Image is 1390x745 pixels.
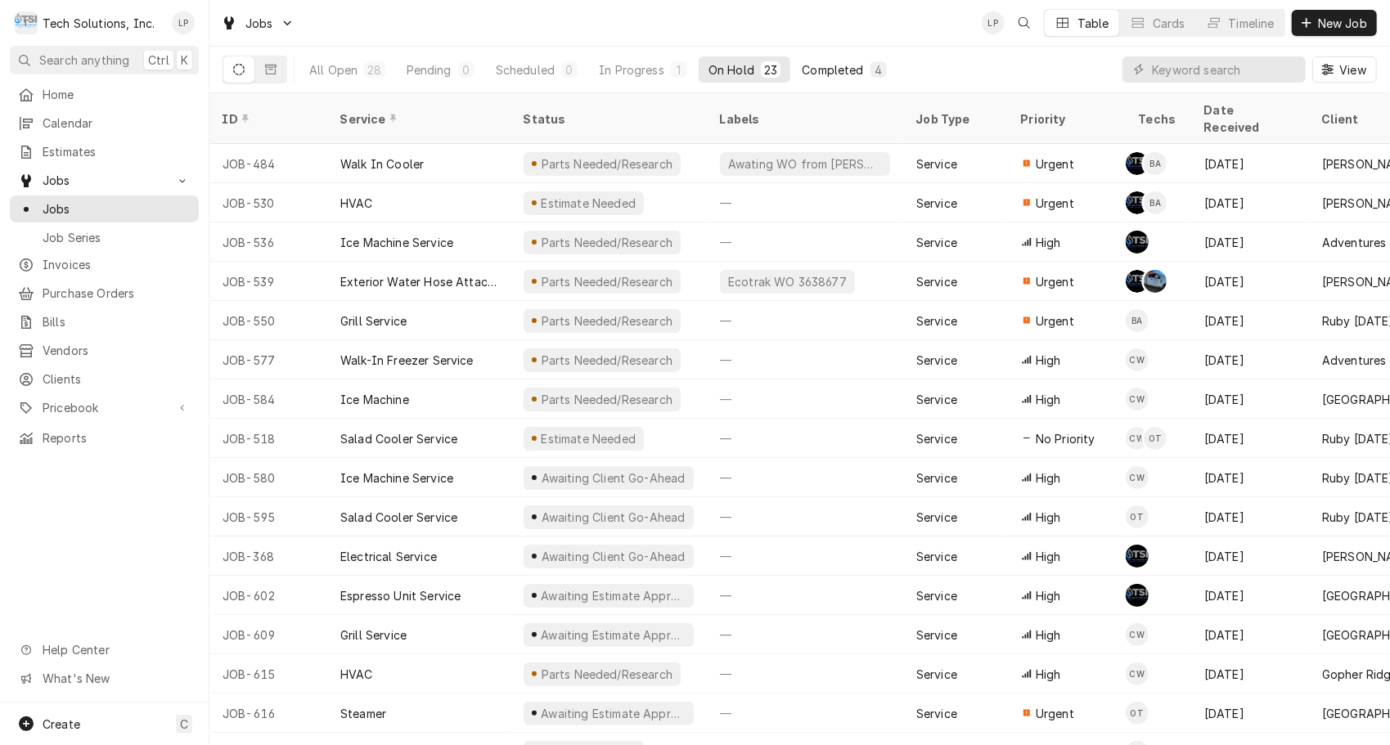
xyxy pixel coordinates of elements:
div: BA [1144,191,1167,214]
div: Shaun Booth's Avatar [1126,231,1149,254]
div: Brian Alexander's Avatar [1126,309,1149,332]
div: — [707,419,903,458]
span: Job Series [43,229,191,246]
span: Reports [43,429,191,447]
div: Steamer [340,705,386,722]
div: — [707,183,903,222]
div: JOB-584 [209,379,327,419]
span: Urgent [1036,273,1074,290]
div: HVAC [340,195,373,212]
span: Help Center [43,641,189,658]
div: Ecotrak WO 3638677 [726,273,848,290]
div: Service [916,509,957,526]
div: LP [172,11,195,34]
div: Service [916,234,957,251]
div: JOB-580 [209,458,327,497]
div: Estimate Needed [539,430,637,447]
div: AF [1126,191,1149,214]
div: AF [1126,152,1149,175]
div: JOB-616 [209,693,327,733]
div: Status [524,110,691,128]
div: — [707,576,903,615]
div: [DATE] [1191,615,1309,654]
div: Date Received [1204,101,1293,136]
div: SB [1126,231,1149,254]
button: Search anythingCtrlK [10,46,199,74]
div: 0 [461,61,471,79]
div: Parts Needed/Research [539,234,674,251]
div: Coleton Wallace's Avatar [1126,662,1149,685]
span: View [1336,61,1370,79]
div: — [707,693,903,733]
span: Estimates [43,143,191,160]
a: Go to What's New [10,665,199,692]
span: Clients [43,370,191,388]
div: JOB-368 [209,536,327,576]
span: Search anything [39,52,129,69]
div: Coleton Wallace's Avatar [1126,427,1149,450]
div: Service [916,352,957,369]
div: Service [916,705,957,722]
div: [DATE] [1191,379,1309,419]
div: JOB-530 [209,183,327,222]
div: Service [916,155,957,173]
div: JOB-615 [209,654,327,693]
div: Service [916,430,957,447]
div: Parts Needed/Research [539,273,674,290]
a: Estimates [10,138,199,165]
div: — [707,536,903,576]
span: Purchase Orders [43,285,191,302]
span: High [1036,548,1061,565]
div: Coleton Wallace's Avatar [1126,348,1149,371]
span: Urgent [1036,155,1074,173]
span: High [1036,587,1061,604]
div: Lisa Paschal's Avatar [172,11,195,34]
div: HVAC [340,666,373,683]
a: Purchase Orders [10,280,199,307]
div: Cards [1153,15,1185,32]
span: Home [43,86,191,103]
div: Joe Paschal's Avatar [1144,270,1167,293]
div: [DATE] [1191,262,1309,301]
div: 1 [674,61,684,79]
a: Home [10,81,199,108]
div: Brian Alexander's Avatar [1144,191,1167,214]
span: Create [43,717,80,731]
div: Otis Tooley's Avatar [1126,702,1149,725]
span: No Priority [1036,430,1095,447]
div: CW [1126,348,1149,371]
div: BA [1126,309,1149,332]
div: LP [982,11,1005,34]
div: [DATE] [1191,693,1309,733]
a: Go to Jobs [10,167,199,194]
div: CW [1126,623,1149,646]
div: Table [1077,15,1109,32]
div: [DATE] [1191,340,1309,379]
div: JOB-518 [209,419,327,458]
span: Urgent [1036,705,1074,722]
span: C [180,716,188,733]
div: Ice Machine Service [340,234,453,251]
div: — [707,340,903,379]
span: High [1036,626,1061,644]
button: View [1312,56,1377,83]
input: Keyword search [1152,56,1298,83]
div: Awaiting Estimate Approval [539,626,687,644]
div: Walk-In Freezer Service [340,352,474,369]
div: 0 [565,61,574,79]
div: JOB-536 [209,222,327,262]
div: In Progress [599,61,664,79]
a: Clients [10,366,199,393]
div: Shaun Booth's Avatar [1126,545,1149,568]
span: Ctrl [148,52,169,69]
div: [DATE] [1191,301,1309,340]
span: Calendar [43,114,191,132]
div: Austin Fox's Avatar [1126,584,1149,607]
span: Invoices [43,256,191,273]
div: OT [1126,702,1149,725]
a: Jobs [10,195,199,222]
div: JOB-595 [209,497,327,536]
div: Completed [802,61,863,79]
div: Awaiting Client Go-Ahead [539,469,686,487]
div: JOB-602 [209,576,327,615]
